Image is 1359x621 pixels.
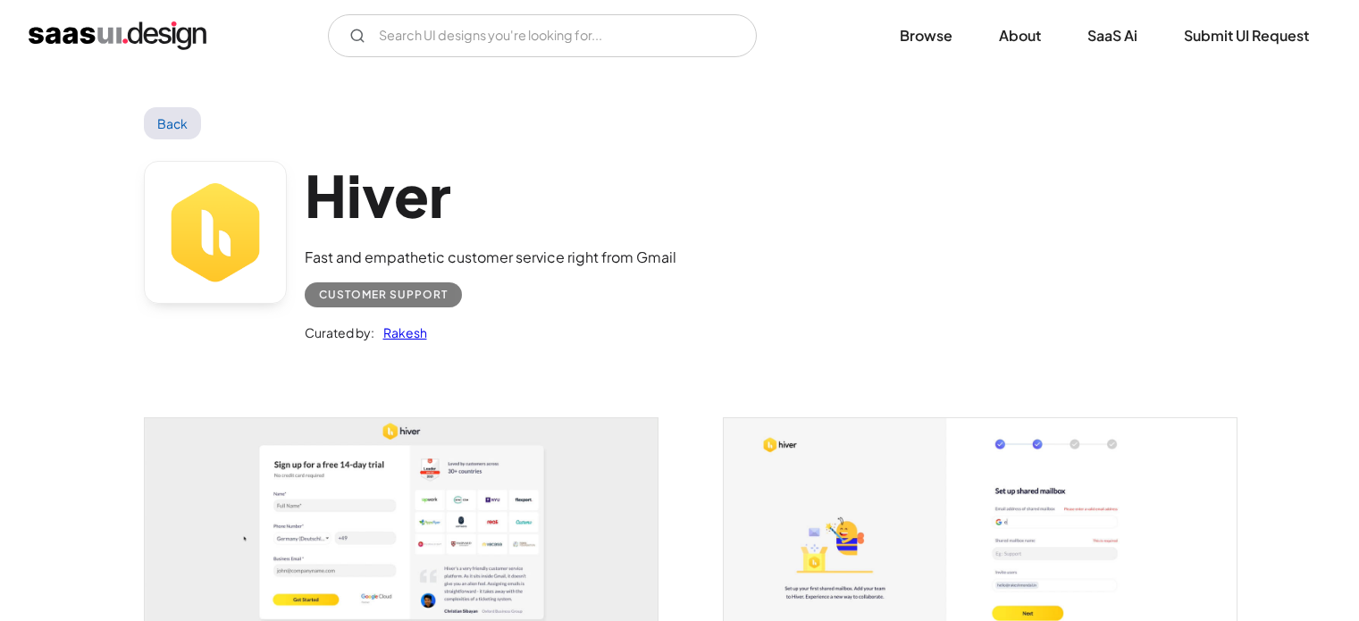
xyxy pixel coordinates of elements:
a: home [29,21,206,50]
a: SaaS Ai [1066,16,1159,55]
input: Search UI designs you're looking for... [328,14,757,57]
h1: Hiver [305,161,676,230]
div: Fast and empathetic customer service right from Gmail [305,247,676,268]
a: Browse [878,16,974,55]
form: Email Form [328,14,757,57]
div: Customer Support [319,284,448,306]
a: About [977,16,1062,55]
a: Submit UI Request [1162,16,1330,55]
a: Back [144,107,202,139]
div: Curated by: [305,322,374,343]
a: Rakesh [374,322,427,343]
